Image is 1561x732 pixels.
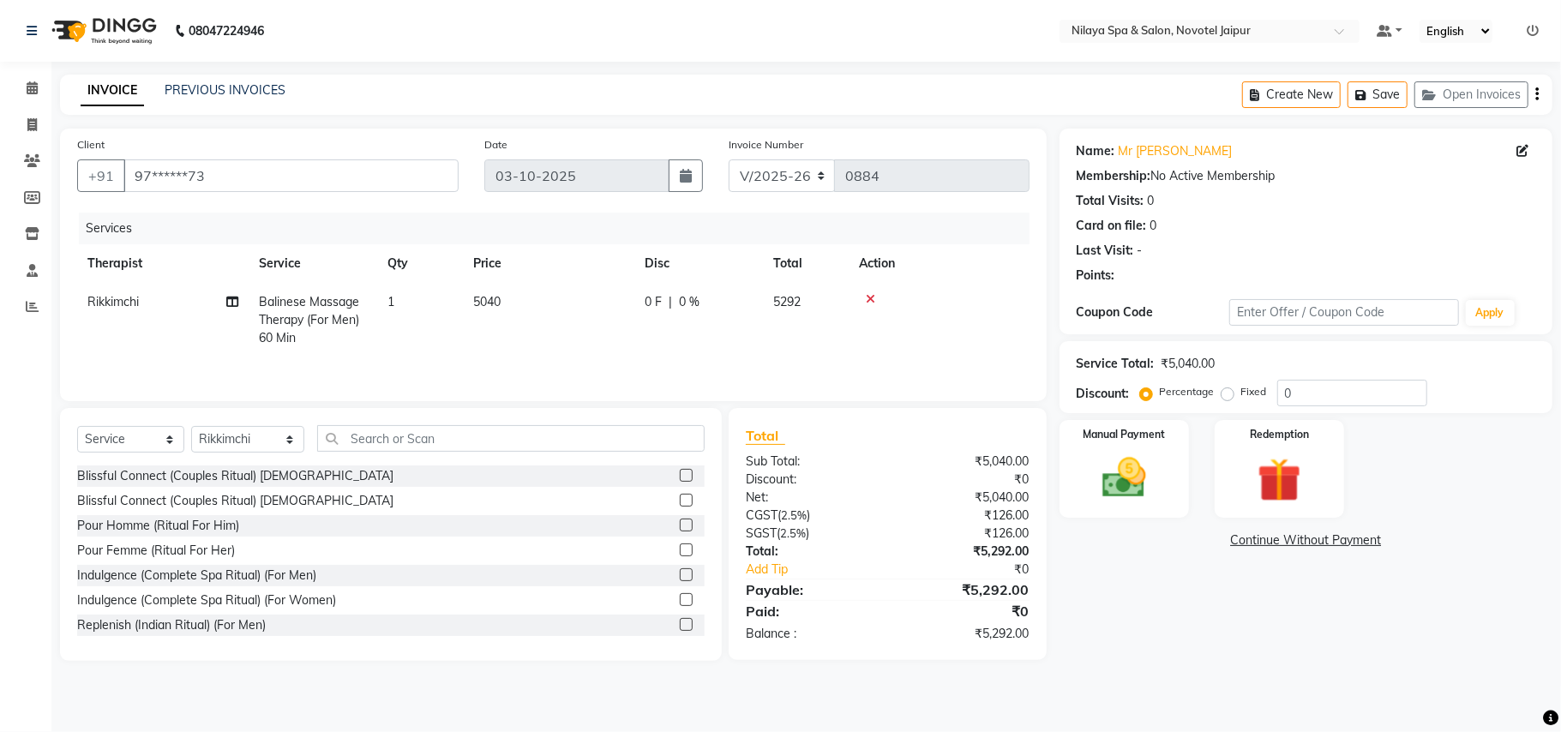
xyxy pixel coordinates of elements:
[1077,192,1144,210] div: Total Visits:
[1150,217,1157,235] div: 0
[1229,299,1459,326] input: Enter Offer / Coupon Code
[377,244,463,283] th: Qty
[887,543,1042,561] div: ₹5,292.00
[733,489,887,507] div: Net:
[733,525,887,543] div: ( )
[733,561,913,579] a: Add Tip
[1119,142,1233,160] a: Mr [PERSON_NAME]
[77,137,105,153] label: Client
[645,293,662,311] span: 0 F
[189,7,264,55] b: 08047224946
[746,525,777,541] span: SGST
[123,159,459,192] input: Search by Name/Mobile/Email/Code
[887,507,1042,525] div: ₹126.00
[77,616,266,634] div: Replenish (Indian Ritual) (For Men)
[1089,453,1160,503] img: _cash.svg
[913,561,1042,579] div: ₹0
[1241,384,1267,399] label: Fixed
[733,601,887,621] div: Paid:
[77,567,316,585] div: Indulgence (Complete Spa Ritual) (For Men)
[44,7,161,55] img: logo
[1138,242,1143,260] div: -
[887,601,1042,621] div: ₹0
[249,244,377,283] th: Service
[729,137,803,153] label: Invoice Number
[1242,81,1341,108] button: Create New
[1077,167,1151,185] div: Membership:
[887,471,1042,489] div: ₹0
[733,507,887,525] div: ( )
[773,294,801,309] span: 5292
[77,517,239,535] div: Pour Homme (Ritual For Him)
[77,542,235,560] div: Pour Femme (Ritual For Her)
[763,244,849,283] th: Total
[733,625,887,643] div: Balance :
[733,543,887,561] div: Total:
[1077,303,1229,321] div: Coupon Code
[1063,531,1549,549] a: Continue Without Payment
[887,453,1042,471] div: ₹5,040.00
[87,294,139,309] span: Rikkimchi
[77,591,336,609] div: Indulgence (Complete Spa Ritual) (For Women)
[1077,167,1535,185] div: No Active Membership
[733,471,887,489] div: Discount:
[1466,300,1515,326] button: Apply
[1077,142,1115,160] div: Name:
[1250,427,1309,442] label: Redemption
[463,244,634,283] th: Price
[165,82,285,98] a: PREVIOUS INVOICES
[79,213,1042,244] div: Services
[1160,384,1215,399] label: Percentage
[1244,453,1315,507] img: _gift.svg
[1077,242,1134,260] div: Last Visit:
[634,244,763,283] th: Disc
[887,579,1042,600] div: ₹5,292.00
[1083,427,1165,442] label: Manual Payment
[1077,355,1155,373] div: Service Total:
[77,467,393,485] div: Blissful Connect (Couples Ritual) [DEMOGRAPHIC_DATA]
[669,293,672,311] span: |
[1077,217,1147,235] div: Card on file:
[1348,81,1408,108] button: Save
[887,489,1042,507] div: ₹5,040.00
[781,508,807,522] span: 2.5%
[887,525,1042,543] div: ₹126.00
[387,294,394,309] span: 1
[81,75,144,106] a: INVOICE
[473,294,501,309] span: 5040
[733,453,887,471] div: Sub Total:
[484,137,507,153] label: Date
[780,526,806,540] span: 2.5%
[1077,267,1115,285] div: Points:
[77,244,249,283] th: Therapist
[317,425,705,452] input: Search or Scan
[1162,355,1216,373] div: ₹5,040.00
[259,294,359,345] span: Balinese Massage Therapy (For Men) 60 Min
[1414,81,1528,108] button: Open Invoices
[679,293,699,311] span: 0 %
[746,427,785,445] span: Total
[1148,192,1155,210] div: 0
[77,492,393,510] div: Blissful Connect (Couples Ritual) [DEMOGRAPHIC_DATA]
[733,579,887,600] div: Payable:
[77,159,125,192] button: +91
[887,625,1042,643] div: ₹5,292.00
[849,244,1030,283] th: Action
[746,507,777,523] span: CGST
[1077,385,1130,403] div: Discount:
